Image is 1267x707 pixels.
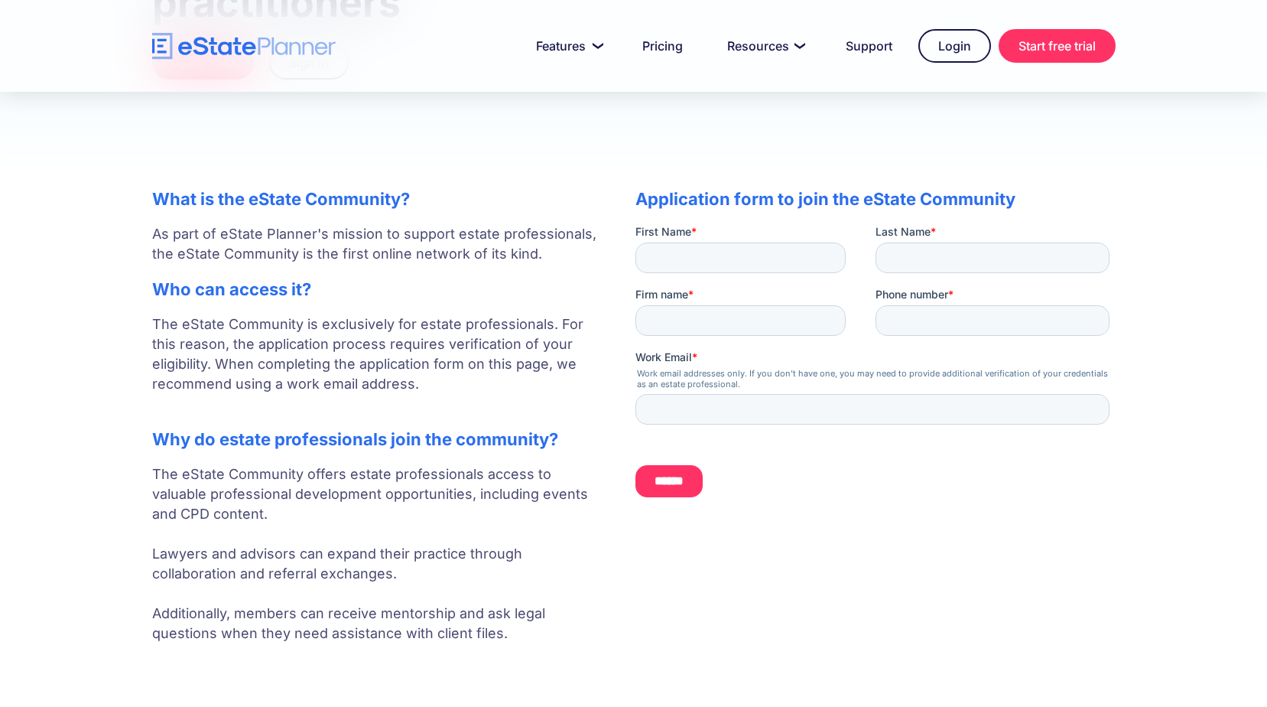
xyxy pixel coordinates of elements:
[152,224,605,264] p: As part of eState Planner's mission to support estate professionals, the eState Community is the ...
[999,29,1116,63] a: Start free trial
[709,31,820,61] a: Resources
[152,279,605,299] h2: Who can access it?
[152,33,336,60] a: home
[152,189,605,209] h2: What is the eState Community?
[152,314,605,414] p: The eState Community is exclusively for estate professionals. For this reason, the application pr...
[152,464,605,643] p: The eState Community offers estate professionals access to valuable professional development oppo...
[635,189,1116,209] h2: Application form to join the eState Community
[624,31,701,61] a: Pricing
[635,224,1116,510] iframe: Form 0
[827,31,911,61] a: Support
[918,29,991,63] a: Login
[152,429,605,449] h2: Why do estate professionals join the community?
[518,31,616,61] a: Features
